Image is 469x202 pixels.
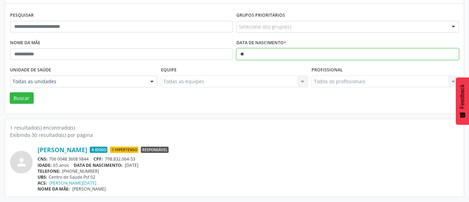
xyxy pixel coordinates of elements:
[38,168,60,174] span: TELEFONE:
[110,147,138,153] span: Hipertenso
[13,78,143,85] span: Todas as unidades
[38,174,459,180] div: Centro de Saude Psf 02
[94,156,103,162] span: CPF:
[10,65,51,76] label: Unidade de saúde
[459,84,466,109] span: Feedback
[38,168,459,174] div: [PHONE_NUMBER]
[38,180,47,186] span: ACS:
[38,156,48,162] span: CNS:
[125,162,138,168] span: [DATE]
[456,77,469,125] button: Feedback - Mostrar pesquisa
[312,65,343,76] label: Profissional
[10,38,40,48] label: Nome da mãe
[10,10,34,21] label: Pesquisar
[90,147,107,153] span: Idoso
[10,124,459,131] div: 1 resultado(s) encontrado(s)
[38,156,459,162] div: 706 0048 3608 9844
[239,23,291,30] span: Selecione o(s) grupo(s)
[236,38,286,48] label: Data de nascimento
[161,65,177,76] label: Equipe
[236,10,285,21] label: Grupos prioritários
[72,186,106,192] span: [PERSON_NAME]
[15,156,28,169] i: person
[74,162,123,168] span: DATA DE NASCIMENTO:
[10,92,34,104] button: Buscar
[38,162,52,168] span: IDADE:
[38,174,47,180] span: UBS:
[38,186,70,192] span: NOME DA MÃE:
[10,131,459,139] div: Exibindo 30 resultado(s) por página
[38,162,459,168] div: 65 anos
[105,156,135,162] span: 798.832.064-53
[38,146,87,154] a: [PERSON_NAME]
[141,147,169,153] span: Responsável
[49,180,96,186] a: [PERSON_NAME][DATE]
